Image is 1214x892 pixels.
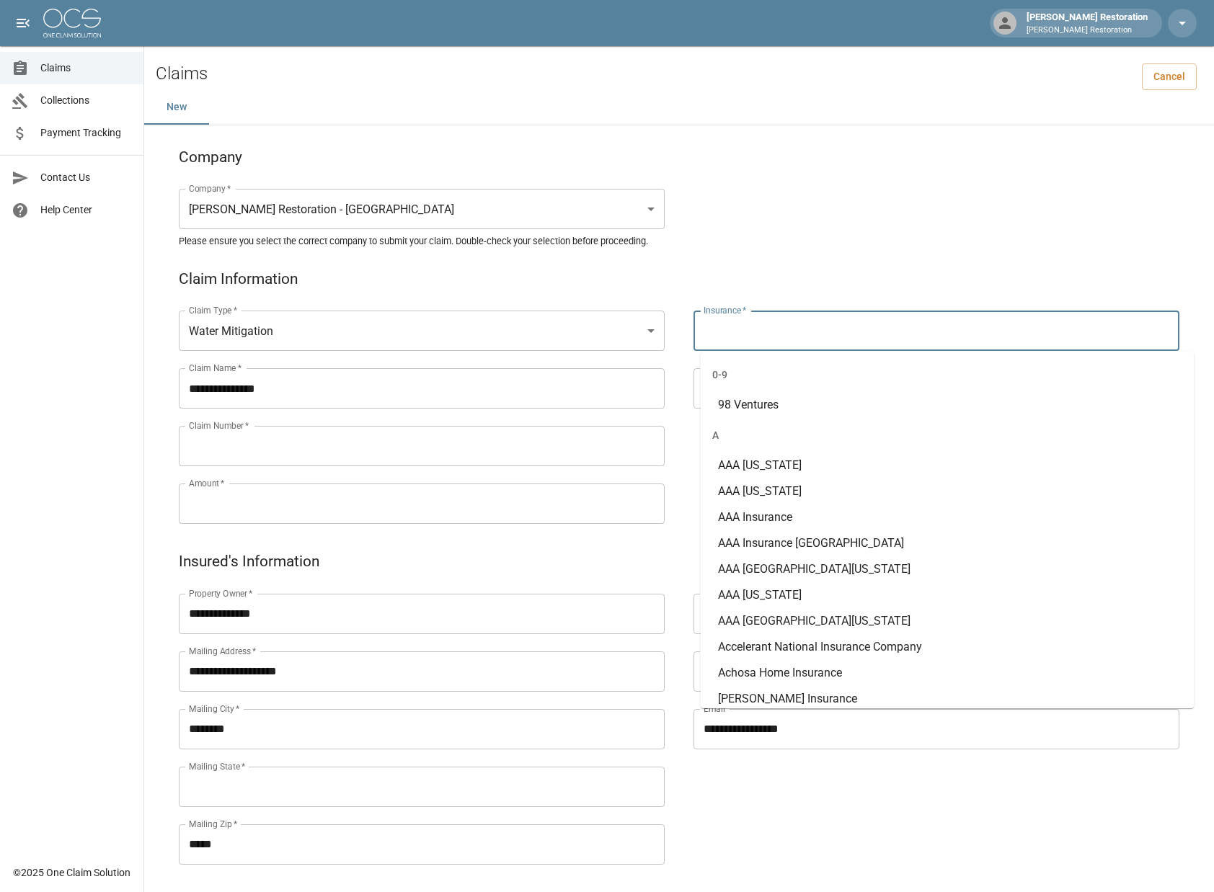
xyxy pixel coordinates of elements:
span: Contact Us [40,170,132,185]
span: AAA [US_STATE] [718,588,802,602]
h5: Please ensure you select the correct company to submit your claim. Double-check your selection be... [179,235,1179,247]
span: Claims [40,61,132,76]
span: AAA Insurance [718,510,792,524]
label: Company [189,182,231,195]
label: Claim Number [189,419,249,432]
label: Mailing Zip [189,818,238,830]
span: Help Center [40,202,132,218]
a: Cancel [1142,63,1197,90]
div: dynamic tabs [144,90,1214,125]
button: open drawer [9,9,37,37]
span: Achosa Home Insurance [718,666,842,679]
span: AAA [US_STATE] [718,458,802,472]
span: [PERSON_NAME] Insurance [718,692,857,705]
span: Collections [40,93,132,108]
label: Mailing City [189,703,240,715]
div: Water Mitigation [179,311,665,351]
span: 98 Ventures [718,398,779,411]
img: ocs-logo-white-transparent.png [43,9,101,37]
p: [PERSON_NAME] Restoration [1027,24,1148,37]
label: Claim Name [189,362,242,374]
span: AAA Insurance [GEOGRAPHIC_DATA] [718,536,904,550]
label: Email [704,703,725,715]
button: New [144,90,209,125]
span: Accelerant National Insurance Company [718,640,922,654]
label: Amount [189,477,225,489]
div: [PERSON_NAME] Restoration [1021,10,1153,36]
label: Mailing State [189,760,245,772]
span: AAA [GEOGRAPHIC_DATA][US_STATE] [718,614,910,628]
div: 0-9 [701,357,1194,392]
label: Property Owner [189,587,253,599]
span: Payment Tracking [40,125,132,141]
div: © 2025 One Claim Solution [13,865,130,880]
span: AAA [GEOGRAPHIC_DATA][US_STATE] [718,562,910,576]
div: [PERSON_NAME] Restoration - [GEOGRAPHIC_DATA] [179,189,665,229]
div: A [701,418,1194,452]
span: AAA [US_STATE] [718,484,802,498]
h2: Claims [156,63,208,84]
label: Claim Type [189,304,237,316]
label: Insurance [704,304,746,316]
label: Mailing Address [189,645,256,657]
